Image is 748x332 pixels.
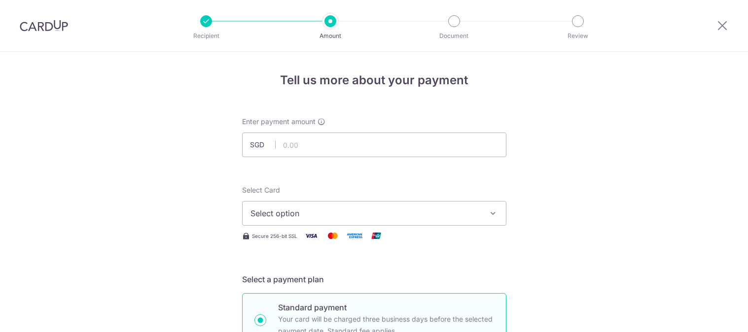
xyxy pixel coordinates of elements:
p: Amount [294,31,367,41]
span: Select option [250,207,480,219]
h5: Select a payment plan [242,273,506,285]
span: Enter payment amount [242,117,316,127]
h4: Tell us more about your payment [242,71,506,89]
img: Visa [301,230,321,242]
p: Standard payment [278,301,494,313]
span: Secure 256-bit SSL [252,232,297,240]
img: CardUp [20,20,68,32]
img: American Express [345,230,364,242]
span: SGD [250,140,276,150]
img: Mastercard [323,230,343,242]
input: 0.00 [242,133,506,157]
p: Recipient [170,31,243,41]
p: Review [541,31,614,41]
img: Union Pay [366,230,386,242]
p: Document [418,31,491,41]
span: translation missing: en.payables.payment_networks.credit_card.summary.labels.select_card [242,186,280,194]
iframe: Opens a widget where you can find more information [685,302,738,327]
button: Select option [242,201,506,226]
